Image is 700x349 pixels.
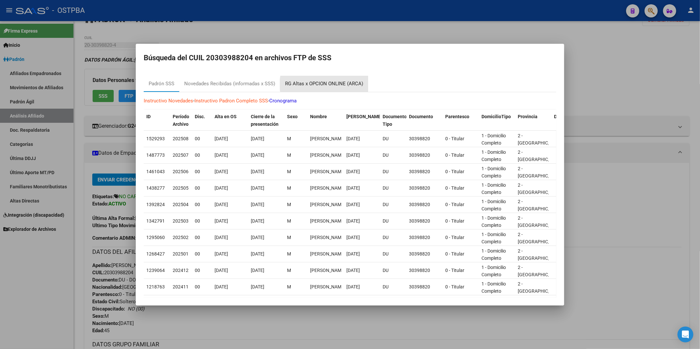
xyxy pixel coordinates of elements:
[173,268,189,273] span: 202412
[170,110,192,131] datatable-header-cell: Período Archivo
[215,235,228,240] span: [DATE]
[409,201,440,208] div: 30398820
[383,250,404,258] div: DU
[346,251,360,256] span: [DATE]
[310,169,345,174] span: MIRANDA MARCOS ARIEL
[383,283,404,291] div: DU
[344,110,380,131] datatable-header-cell: Fecha Nac.
[215,218,228,224] span: [DATE]
[346,114,383,119] span: [PERSON_NAME].
[518,114,538,119] span: Provincia
[383,151,404,159] div: DU
[310,185,345,191] span: MIRANDA MARCOS ARIEL
[195,201,209,208] div: 00
[346,202,360,207] span: [DATE]
[409,283,440,291] div: 30398820
[518,248,562,261] span: 2 - [GEOGRAPHIC_DATA]
[195,267,209,274] div: 00
[310,152,345,158] span: MIRANDA MARCOS ARIEL
[310,235,345,240] span: MIRANDA MARCOS ARIEL
[481,199,506,212] span: 1 - Domicilio Completo
[173,284,189,289] span: 202411
[409,114,433,119] span: Documento
[518,265,562,278] span: 2 - [GEOGRAPHIC_DATA]
[287,268,291,273] span: M
[443,110,479,131] datatable-header-cell: Parentesco
[251,284,264,289] span: [DATE]
[406,110,443,131] datatable-header-cell: Documento
[215,284,228,289] span: [DATE]
[212,110,248,131] datatable-header-cell: Alta en OS
[383,168,404,175] div: DU
[144,110,170,131] datatable-header-cell: ID
[481,182,506,195] span: 1 - Domicilio Completo
[554,114,584,119] span: Departamento
[173,169,189,174] span: 202506
[284,110,307,131] datatable-header-cell: Sexo
[346,218,360,224] span: [DATE]
[346,268,360,273] span: [DATE]
[251,268,264,273] span: [DATE]
[195,168,209,175] div: 00
[144,97,556,105] p: - -
[518,133,562,146] span: 2 - [GEOGRAPHIC_DATA]
[346,152,360,158] span: [DATE]
[287,235,291,240] span: M
[287,284,291,289] span: M
[215,185,228,191] span: [DATE]
[215,136,228,141] span: [DATE]
[215,114,237,119] span: Alta en OS
[383,201,404,208] div: DU
[310,218,345,224] span: MIRANDA MARCOS ARIEL
[146,202,165,207] span: 1392824
[287,185,291,191] span: M
[481,281,506,294] span: 1 - Domicilio Completo
[445,218,464,224] span: 0 - Titular
[215,268,228,273] span: [DATE]
[310,268,345,273] span: MIRANDA MARCOS ARIEL
[346,136,360,141] span: [DATE]
[481,248,506,261] span: 1 - Domicilio Completo
[184,80,275,88] div: Novedades Recibidas (informadas x SSS)
[173,251,189,256] span: 202501
[383,135,404,143] div: DU
[409,168,440,175] div: 30398820
[380,110,406,131] datatable-header-cell: Documento Tipo
[195,184,209,192] div: 00
[445,185,464,191] span: 0 - Titular
[481,149,506,162] span: 1 - Domicilio Completo
[409,184,440,192] div: 30398820
[515,110,551,131] datatable-header-cell: Provincia
[192,110,212,131] datatable-header-cell: Disc.
[518,215,562,228] span: 2 - [GEOGRAPHIC_DATA]
[481,265,506,278] span: 1 - Domicilio Completo
[518,166,562,179] span: 2 - [GEOGRAPHIC_DATA]
[409,250,440,258] div: 30398820
[409,151,440,159] div: 30398820
[518,182,562,195] span: 2 - [GEOGRAPHIC_DATA]
[445,268,464,273] span: 0 - Titular
[195,151,209,159] div: 00
[251,235,264,240] span: [DATE]
[146,185,165,191] span: 1438277
[251,114,278,127] span: Cierre de la presentación
[445,114,469,119] span: Parentesco
[287,169,291,174] span: M
[195,250,209,258] div: 00
[310,202,345,207] span: MIRANDA MARCOS ARIEL
[173,152,189,158] span: 202507
[287,114,298,119] span: Sexo
[287,202,291,207] span: M
[287,251,291,256] span: M
[194,98,268,104] a: Instructivo Padron Completo SSS
[310,251,345,256] span: MIRANDA MARCOS ARIEL
[518,199,562,212] span: 2 - [GEOGRAPHIC_DATA]
[678,327,693,342] div: Open Intercom Messenger
[146,284,165,289] span: 1218763
[251,169,264,174] span: [DATE]
[146,251,165,256] span: 1268427
[383,267,404,274] div: DU
[409,217,440,225] div: 30398820
[144,52,556,64] h2: Búsqueda del CUIL 20303988204 en archivos FTP de SSS
[285,80,363,88] div: RG Altas x OPCION ONLINE (ARCA)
